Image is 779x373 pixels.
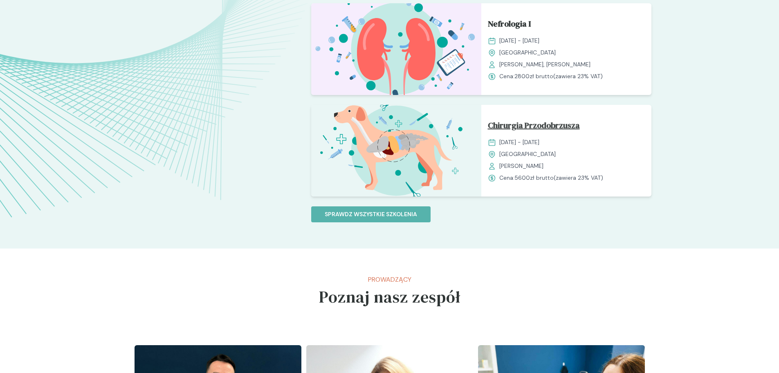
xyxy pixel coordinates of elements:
[319,275,460,285] p: Prowadzący
[311,105,481,197] img: ZpbG-B5LeNNTxNnI_ChiruJB_T.svg
[311,3,481,95] img: ZpbSsR5LeNNTxNrh_Nefro_T.svg
[325,210,417,219] p: Sprawdz wszystkie szkolenia
[311,206,431,222] button: Sprawdz wszystkie szkolenia
[488,18,531,33] span: Nefrologia I
[311,210,431,218] a: Sprawdz wszystkie szkolenia
[499,36,539,45] span: [DATE] - [DATE]
[488,119,580,135] span: Chirurgia Przodobrzusza
[499,174,603,182] span: Cena: (zawiera 23% VAT)
[499,150,556,158] span: [GEOGRAPHIC_DATA]
[499,138,539,147] span: [DATE] - [DATE]
[499,162,543,170] span: [PERSON_NAME]
[514,72,553,80] span: 2800 zł brutto
[514,174,554,181] span: 5600 zł brutto
[499,72,603,81] span: Cena: (zawiera 23% VAT)
[499,60,590,69] span: [PERSON_NAME], [PERSON_NAME]
[488,18,645,33] a: Nefrologia I
[499,48,556,57] span: [GEOGRAPHIC_DATA]
[488,119,645,135] a: Chirurgia Przodobrzusza
[319,285,460,309] h5: Poznaj nasz zespół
